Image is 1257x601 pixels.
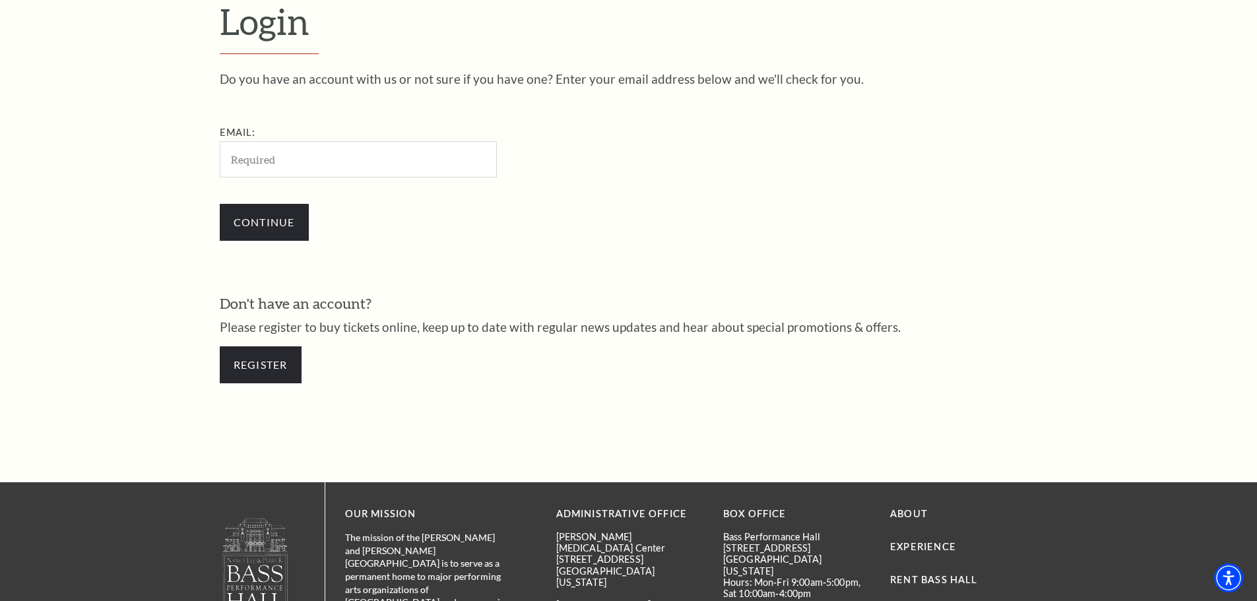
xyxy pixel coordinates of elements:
p: Do you have an account with us or not sure if you have one? Enter your email address below and we... [220,73,1038,85]
h3: Don't have an account? [220,294,1038,314]
a: About [890,508,928,519]
input: Submit button [220,204,309,241]
p: Bass Performance Hall [723,531,870,542]
p: Hours: Mon-Fri 9:00am-5:00pm, Sat 10:00am-4:00pm [723,577,870,600]
input: Required [220,141,497,177]
p: [GEOGRAPHIC_DATA][US_STATE] [723,554,870,577]
p: OUR MISSION [345,506,510,522]
a: Register [220,346,302,383]
p: Please register to buy tickets online, keep up to date with regular news updates and hear about s... [220,321,1038,333]
p: Administrative Office [556,506,703,522]
p: [GEOGRAPHIC_DATA][US_STATE] [556,565,703,588]
p: [STREET_ADDRESS] [723,542,870,554]
p: [PERSON_NAME][MEDICAL_DATA] Center [556,531,703,554]
label: Email: [220,127,256,138]
p: BOX OFFICE [723,506,870,522]
a: Experience [890,541,956,552]
a: Rent Bass Hall [890,574,977,585]
p: [STREET_ADDRESS] [556,554,703,565]
div: Accessibility Menu [1214,563,1243,592]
